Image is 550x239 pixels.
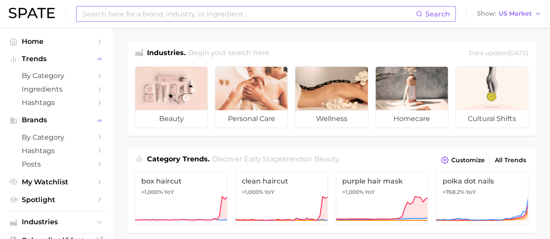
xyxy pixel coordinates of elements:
[215,110,287,128] span: personal care
[495,157,526,164] span: All Trends
[22,160,91,168] span: Posts
[477,11,496,16] span: Show
[22,37,91,46] span: Home
[22,218,91,226] span: Industries
[215,66,288,128] a: personal care
[436,171,528,225] a: polka dot nails+768.2% YoY
[242,177,321,185] span: clean haircut
[22,55,91,63] span: Trends
[22,133,91,141] span: by Category
[7,96,106,109] a: Hashtags
[336,171,428,225] a: purple hair mask>1,000% YoY
[7,144,106,157] a: Hashtags
[376,110,448,128] span: homecare
[7,35,106,48] a: Home
[7,114,106,127] button: Brands
[212,155,340,163] span: Discover Early Stage trends in .
[147,155,210,163] span: Category Trends .
[7,175,106,189] a: My Watchlist
[135,110,207,128] span: beauty
[475,8,543,20] button: ShowUS Market
[451,157,485,164] span: Customize
[141,177,221,185] span: box haircut
[188,48,270,59] h2: Begin your search here.
[493,154,528,166] a: All Trends
[141,189,163,195] span: >1,000%
[22,178,91,186] span: My Watchlist
[7,69,106,82] a: by Category
[7,52,106,65] button: Trends
[135,66,208,128] a: beauty
[7,82,106,96] a: Ingredients
[22,98,91,107] span: Hashtags
[7,131,106,144] a: by Category
[295,110,367,128] span: wellness
[9,8,55,18] img: SPATE
[22,85,91,93] span: Ingredients
[22,116,91,124] span: Brands
[442,189,464,195] span: +768.2%
[469,48,528,59] div: Data update: [DATE]
[465,189,475,196] span: YoY
[22,72,91,80] span: by Category
[456,110,528,128] span: cultural shifts
[7,216,106,229] button: Industries
[22,147,91,155] span: Hashtags
[22,196,91,204] span: Spotlight
[442,177,522,185] span: polka dot nails
[314,155,339,163] span: beauty
[365,189,375,196] span: YoY
[235,171,328,225] a: clean haircut>1,000% YoY
[7,193,106,206] a: Spotlight
[147,48,186,59] h1: Industries.
[342,189,363,195] span: >1,000%
[295,66,368,128] a: wellness
[264,189,274,196] span: YoY
[425,10,450,18] span: Search
[342,177,422,185] span: purple hair mask
[242,189,263,195] span: >1,000%
[164,189,174,196] span: YoY
[7,157,106,171] a: Posts
[499,11,532,16] span: US Market
[135,171,227,225] a: box haircut>1,000% YoY
[82,7,416,21] input: Search here for a brand, industry, or ingredient
[439,154,487,166] button: Customize
[375,66,448,128] a: homecare
[455,66,528,128] a: cultural shifts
